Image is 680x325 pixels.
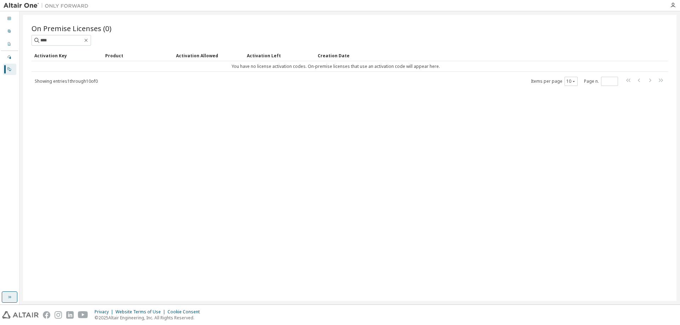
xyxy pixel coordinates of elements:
[32,23,112,33] span: On Premise Licenses (0)
[4,2,92,9] img: Altair One
[566,79,576,84] button: 10
[584,77,618,86] span: Page n.
[3,39,16,50] div: Company Profile
[247,50,312,61] div: Activation Left
[78,311,88,319] img: youtube.svg
[318,50,637,61] div: Creation Date
[3,13,16,24] div: Dashboard
[105,50,170,61] div: Product
[95,309,115,315] div: Privacy
[43,311,50,319] img: facebook.svg
[3,52,16,63] div: Managed
[115,309,168,315] div: Website Terms of Use
[3,26,16,37] div: User Profile
[168,309,204,315] div: Cookie Consent
[55,311,62,319] img: instagram.svg
[2,311,39,319] img: altair_logo.svg
[95,315,204,321] p: © 2025 Altair Engineering, Inc. All Rights Reserved.
[3,64,16,75] div: On Prem
[176,50,241,61] div: Activation Allowed
[531,77,578,86] span: Items per page
[34,50,100,61] div: Activation Key
[32,61,640,72] td: You have no license activation codes. On-premise licenses that use an activation code will appear...
[66,311,74,319] img: linkedin.svg
[35,78,98,84] span: Showing entries 1 through 10 of 0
